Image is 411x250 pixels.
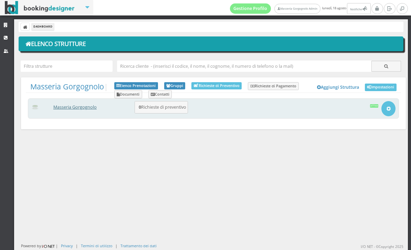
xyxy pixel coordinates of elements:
div: Attiva [370,104,379,108]
a: Contatti [148,90,172,98]
a: Gestione Profilo [230,3,271,14]
img: 0603869b585f11eeb13b0a069e529790_max100.png [31,105,39,110]
a: Masseria Gorgognolo Admin [274,4,320,14]
span: | [30,82,108,91]
a: Masseria Gorgognolo [30,81,104,91]
img: BookingDesigner.com [5,1,75,14]
h5: Richieste di preventivo [137,105,186,110]
a: Termini di utilizzo [81,243,112,248]
button: Notifiche [347,3,370,14]
span: lunedì, 18 agosto [230,3,372,14]
li: Dashboard [32,23,54,31]
div: | [76,243,78,248]
a: Documenti [114,90,142,98]
b: 0 [139,104,141,110]
input: Filtra strutture [21,61,113,72]
a: Richieste di Preventivo [191,82,242,89]
a: Gruppi [164,82,186,90]
div: | [115,243,117,248]
div: Powered by | [21,243,58,249]
button: 0Richieste di preventivo [135,101,188,114]
a: Trattamento dei dati [120,243,157,248]
a: Impostazioni [365,84,397,91]
a: Masseria Gorgognolo [53,104,97,110]
img: ionet_small_logo.png [41,243,56,249]
a: Privacy [61,243,73,248]
a: Aggiungi Struttura [314,82,363,93]
h1: Elenco Strutture [23,38,399,50]
a: Richieste di Pagamento [248,82,299,90]
input: Ricerca cliente - (inserisci il codice, il nome, il cognome, il numero di telefono o la mail) [117,61,372,72]
a: Elenco Prenotazioni [114,82,158,90]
